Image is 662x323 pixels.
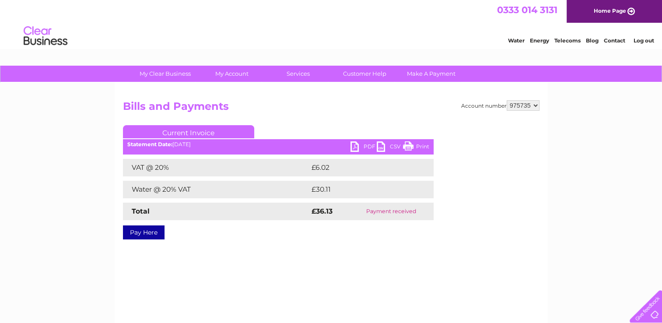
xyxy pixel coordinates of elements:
a: Blog [586,37,599,44]
strong: Total [132,207,150,215]
a: Customer Help [329,66,401,82]
div: Account number [461,100,539,111]
a: Pay Here [123,225,165,239]
td: Water @ 20% VAT [123,181,309,198]
b: Statement Date: [127,141,172,147]
div: [DATE] [123,141,434,147]
a: CSV [377,141,403,154]
a: PDF [350,141,377,154]
td: VAT @ 20% [123,159,309,176]
strong: £36.13 [312,207,333,215]
a: Make A Payment [395,66,467,82]
a: 0333 014 3131 [497,4,557,15]
a: Contact [604,37,625,44]
a: My Account [196,66,268,82]
td: £30.11 [309,181,414,198]
a: Water [508,37,525,44]
a: Current Invoice [123,125,254,138]
a: Energy [530,37,549,44]
a: Print [403,141,429,154]
img: logo.png [23,23,68,49]
h2: Bills and Payments [123,100,539,117]
a: Services [262,66,334,82]
td: Payment received [349,203,434,220]
div: Clear Business is a trading name of Verastar Limited (registered in [GEOGRAPHIC_DATA] No. 3667643... [125,5,538,42]
td: £6.02 [309,159,413,176]
a: My Clear Business [129,66,201,82]
a: Log out [633,37,654,44]
a: Telecoms [554,37,581,44]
